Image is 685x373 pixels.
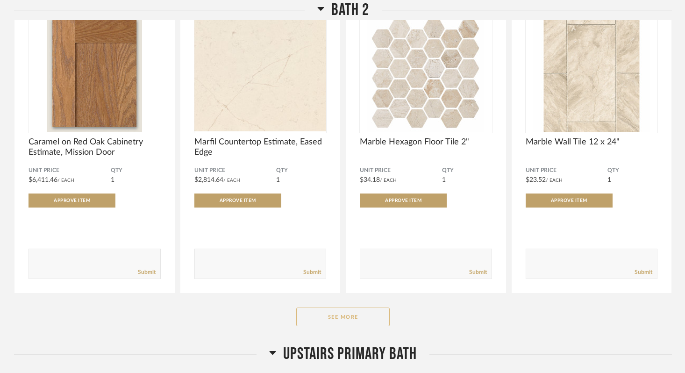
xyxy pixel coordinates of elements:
[360,167,442,174] span: Unit Price
[546,178,563,183] span: / Each
[194,137,327,158] span: Marfil Countertop Estimate, Eased Edge
[194,167,277,174] span: Unit Price
[276,177,280,183] span: 1
[194,177,223,183] span: $2,814.64
[303,268,321,276] a: Submit
[29,167,111,174] span: Unit Price
[29,137,161,158] span: Caramel on Red Oak Cabinetry Estimate, Mission Door
[380,178,397,183] span: / Each
[442,167,492,174] span: QTY
[111,167,161,174] span: QTY
[29,177,57,183] span: $6,411.46
[526,15,658,132] img: undefined
[220,198,256,203] span: Approve Item
[607,167,657,174] span: QTY
[57,178,74,183] span: / Each
[29,15,161,132] img: undefined
[635,268,652,276] a: Submit
[360,194,447,208] button: Approve Item
[223,178,240,183] span: / Each
[442,177,446,183] span: 1
[111,177,114,183] span: 1
[283,344,417,364] span: Upstairs Primary Bath
[360,137,492,147] span: Marble Hexagon Floor Tile 2"
[138,268,156,276] a: Submit
[194,15,327,132] img: undefined
[526,137,658,147] span: Marble Wall Tile 12 x 24"
[607,177,611,183] span: 1
[551,198,587,203] span: Approve Item
[29,194,115,208] button: Approve Item
[54,198,90,203] span: Approve Item
[526,177,546,183] span: $23.52
[296,308,390,326] button: See More
[360,177,380,183] span: $34.18
[360,15,492,132] img: undefined
[276,167,326,174] span: QTY
[469,268,487,276] a: Submit
[526,194,613,208] button: Approve Item
[526,167,608,174] span: Unit Price
[385,198,421,203] span: Approve Item
[194,194,281,208] button: Approve Item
